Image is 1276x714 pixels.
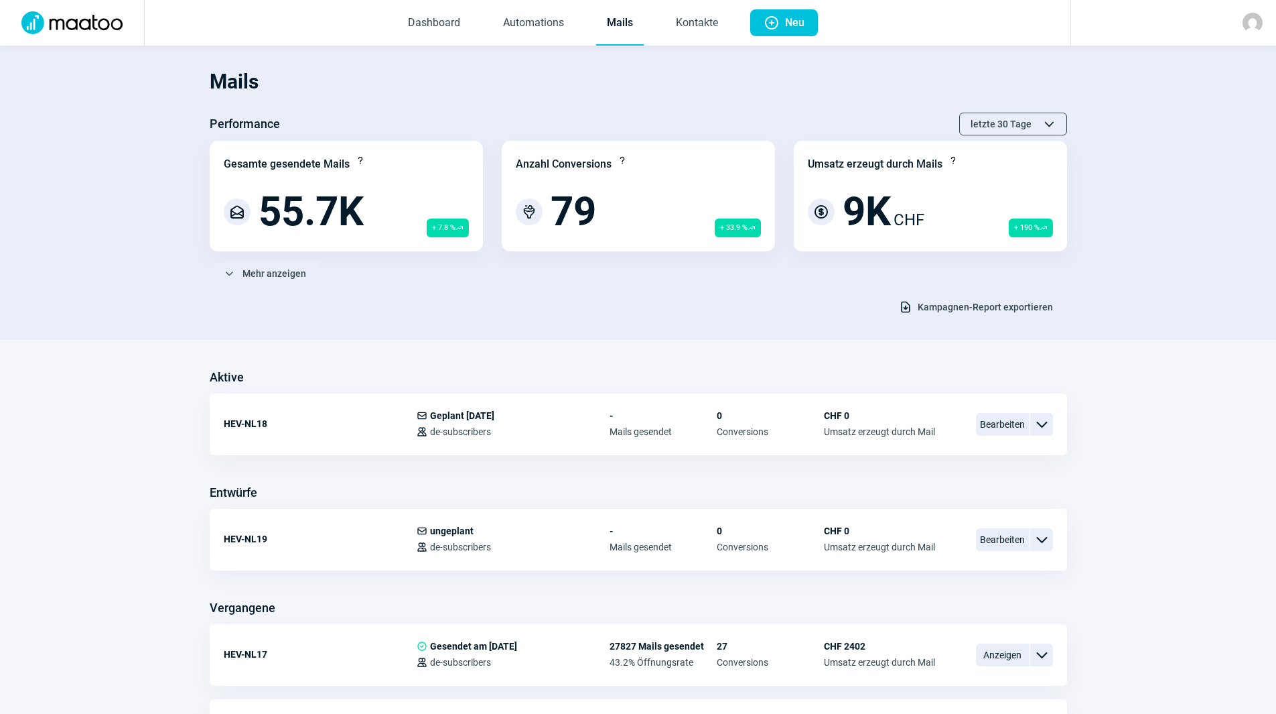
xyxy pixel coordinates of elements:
span: Anzeigen [976,644,1030,666]
h1: Mails [210,59,1067,105]
span: Umsatz erzeugt durch Mail [824,542,935,552]
span: Gesendet am [DATE] [430,641,517,652]
div: Gesamte gesendete Mails [224,156,350,172]
h3: Entwürfe [210,482,257,503]
span: de-subscribers [430,426,491,437]
span: Bearbeiten [976,528,1030,551]
span: ungeplant [430,526,474,536]
span: CHF 0 [824,526,935,536]
span: Umsatz erzeugt durch Mail [824,426,935,437]
span: Conversions [717,657,824,668]
span: CHF 0 [824,410,935,421]
span: Conversions [717,542,824,552]
span: Bearbeiten [976,413,1030,436]
span: 0 [717,526,824,536]
span: - [610,410,717,421]
span: Umsatz erzeugt durch Mail [824,657,935,668]
span: Conversions [717,426,824,437]
a: Automations [492,1,575,46]
div: HEV-NL19 [224,526,417,552]
a: Kontakte [665,1,729,46]
div: Umsatz erzeugt durch Mails [808,156,942,172]
h3: Vergangene [210,597,275,619]
div: HEV-NL17 [224,641,417,668]
span: 79 [551,192,596,232]
button: Neu [750,9,818,36]
span: Geplant [DATE] [430,410,494,421]
span: 0 [717,410,824,421]
button: Mehr anzeigen [210,262,320,285]
span: 27827 Mails gesendet [610,641,717,652]
span: - [610,526,717,536]
h3: Aktive [210,367,244,388]
img: Logo [13,11,131,34]
span: de-subscribers [430,542,491,552]
span: Neu [785,9,804,36]
span: + 33.9 % [715,219,761,237]
a: Dashboard [397,1,471,46]
h3: Performance [210,113,280,135]
span: 27 [717,641,824,652]
span: + 7.8 % [427,219,469,237]
button: Kampagnen-Report exportieren [885,296,1067,318]
span: Kampagnen-Report exportieren [918,296,1053,318]
span: de-subscribers [430,657,491,668]
span: Mehr anzeigen [242,263,306,284]
div: HEV-NL18 [224,410,417,437]
div: Anzahl Conversions [516,156,612,172]
span: CHF [894,208,924,232]
span: + 190 % [1009,219,1053,237]
span: 9K [843,192,891,232]
span: 55.7K [259,192,364,232]
span: Mails gesendet [610,426,717,437]
span: Mails gesendet [610,542,717,552]
img: avatar [1243,13,1263,33]
span: CHF 2402 [824,641,935,652]
span: letzte 30 Tage [971,113,1032,135]
a: Mails [596,1,644,46]
span: 43.2% Öffnungsrate [610,657,717,668]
